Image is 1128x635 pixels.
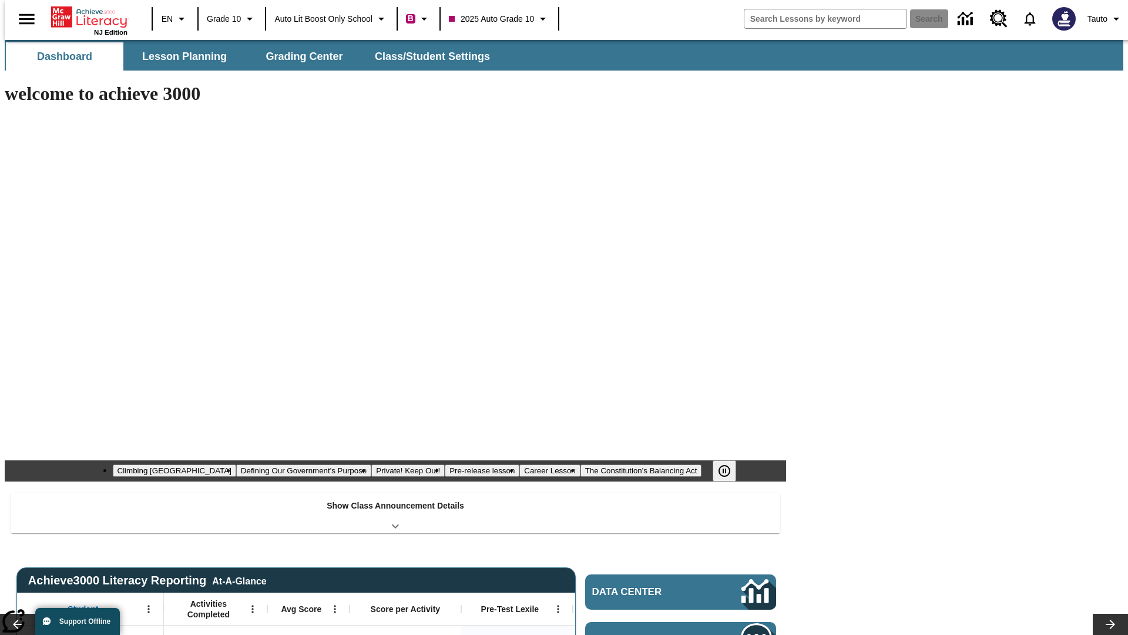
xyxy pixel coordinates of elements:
a: Data Center [951,3,983,35]
div: SubNavbar [5,40,1123,71]
span: Score per Activity [371,604,441,614]
span: NJ Edition [94,29,127,36]
a: Data Center [585,574,776,610]
button: Open Menu [326,600,344,618]
div: Pause [713,460,748,482]
img: Avatar [1052,7,1076,31]
button: Grade: Grade 10, Select a grade [202,8,261,29]
span: Grading Center [266,50,343,63]
button: Open Menu [244,600,261,618]
button: Lesson Planning [126,42,243,71]
button: Slide 4 Pre-release lesson [445,464,519,477]
button: Dashboard [6,42,123,71]
button: Support Offline [35,608,120,635]
div: Home [51,4,127,36]
span: Support Offline [59,617,110,626]
button: Slide 2 Defining Our Government's Purpose [236,464,371,477]
span: Pre-Test Lexile [481,604,539,614]
div: SubNavbar [5,42,501,71]
button: Open side menu [9,2,44,36]
div: Show Class Announcement Details [11,493,780,533]
button: Class/Student Settings [365,42,499,71]
button: Profile/Settings [1083,8,1128,29]
button: Grading Center [246,42,363,71]
span: B [408,11,414,26]
h1: welcome to achieve 3000 [5,83,786,105]
span: Tauto [1087,13,1107,25]
button: Class: 2025 Auto Grade 10, Select your class [444,8,555,29]
input: search field [744,9,907,28]
button: Slide 5 Career Lesson [519,464,580,477]
button: Slide 6 The Constitution's Balancing Act [580,464,702,477]
button: School: Auto Lit Boost only School, Select your school [270,8,393,29]
button: Pause [713,460,736,482]
span: Student [68,604,98,614]
button: Slide 1 Climbing Mount Tai [113,464,236,477]
button: Lesson carousel, Next [1093,614,1128,635]
span: Lesson Planning [142,50,227,63]
button: Open Menu [549,600,567,618]
span: Data Center [592,586,702,598]
button: Select a new avatar [1045,4,1083,34]
a: Home [51,5,127,29]
span: 2025 Auto Grade 10 [449,13,534,25]
span: Dashboard [37,50,92,63]
span: Grade 10 [207,13,241,25]
span: Auto Lit Boost only School [274,13,372,25]
a: Notifications [1015,4,1045,34]
span: Achieve3000 Literacy Reporting [28,574,267,587]
button: Boost Class color is violet red. Change class color [401,8,436,29]
span: EN [162,13,173,25]
div: At-A-Glance [212,574,266,587]
p: Show Class Announcement Details [327,500,464,512]
span: Avg Score [281,604,321,614]
button: Slide 3 Private! Keep Out! [371,464,445,477]
span: Activities Completed [170,599,247,620]
button: Open Menu [140,600,157,618]
a: Resource Center, Will open in new tab [983,3,1015,35]
button: Language: EN, Select a language [156,8,194,29]
span: Class/Student Settings [375,50,490,63]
